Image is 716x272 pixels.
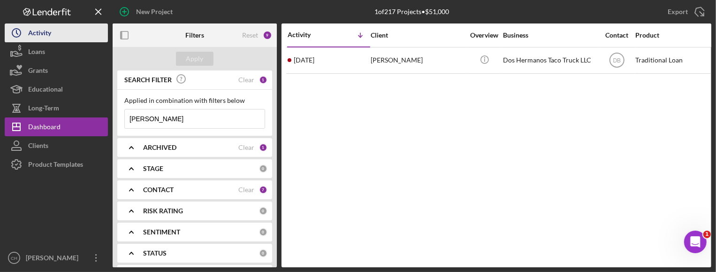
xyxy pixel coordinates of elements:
[28,99,59,120] div: Long-Term
[23,249,84,270] div: [PERSON_NAME]
[28,23,51,45] div: Activity
[238,76,254,84] div: Clear
[5,23,108,42] button: Activity
[259,186,267,194] div: 7
[143,249,167,257] b: STATUS
[684,231,707,253] iframe: Intercom live chat
[658,2,711,21] button: Export
[263,31,272,40] div: 9
[5,80,108,99] button: Educational
[143,228,180,236] b: SENTIMENT
[143,144,176,151] b: ARCHIVED
[176,52,213,66] button: Apply
[242,31,258,39] div: Reset
[503,48,597,73] div: Dos Hermanos Taco Truck LLC
[259,228,267,236] div: 0
[11,256,17,261] text: CH
[28,155,83,176] div: Product Templates
[371,31,465,39] div: Client
[124,76,172,84] b: SEARCH FILTER
[28,117,61,139] div: Dashboard
[238,186,254,194] div: Clear
[599,31,634,39] div: Contact
[113,2,182,21] button: New Project
[143,165,163,172] b: STAGE
[259,76,267,84] div: 1
[668,2,688,21] div: Export
[186,52,204,66] div: Apply
[467,31,502,39] div: Overview
[28,136,48,157] div: Clients
[259,249,267,257] div: 0
[374,8,449,16] div: 1 of 217 Projects • $51,000
[613,57,621,64] text: DB
[28,80,63,101] div: Educational
[288,31,329,39] div: Activity
[143,186,174,194] b: CONTACT
[294,56,314,64] time: 2025-06-18 20:34
[28,61,48,82] div: Grants
[5,99,108,117] button: Long-Term
[5,61,108,80] button: Grants
[124,97,265,104] div: Applied in combination with filters below
[136,2,173,21] div: New Project
[143,207,183,215] b: RISK RATING
[5,249,108,267] button: CH[PERSON_NAME]
[5,155,108,174] button: Product Templates
[28,42,45,63] div: Loans
[259,207,267,215] div: 0
[371,48,465,73] div: [PERSON_NAME]
[259,143,267,152] div: 1
[5,117,108,136] button: Dashboard
[5,42,108,61] button: Loans
[5,136,108,155] button: Clients
[185,31,204,39] b: Filters
[503,31,597,39] div: Business
[703,231,711,238] span: 1
[238,144,254,151] div: Clear
[259,164,267,173] div: 0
